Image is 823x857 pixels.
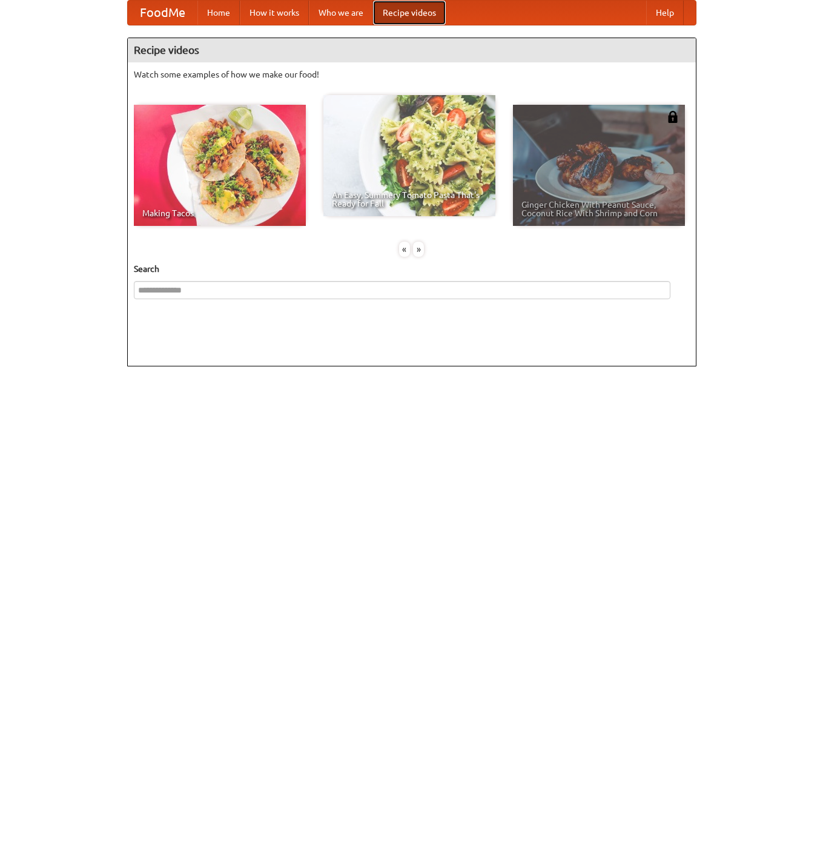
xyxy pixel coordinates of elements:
a: Making Tacos [134,105,306,226]
img: 483408.png [667,111,679,123]
div: « [399,242,410,257]
span: An Easy, Summery Tomato Pasta That's Ready for Fall [332,191,487,208]
a: Help [646,1,684,25]
a: Home [197,1,240,25]
a: An Easy, Summery Tomato Pasta That's Ready for Fall [323,95,495,216]
h5: Search [134,263,690,275]
p: Watch some examples of how we make our food! [134,68,690,81]
a: FoodMe [128,1,197,25]
a: Recipe videos [373,1,446,25]
h4: Recipe videos [128,38,696,62]
span: Making Tacos [142,209,297,217]
a: How it works [240,1,309,25]
div: » [413,242,424,257]
a: Who we are [309,1,373,25]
